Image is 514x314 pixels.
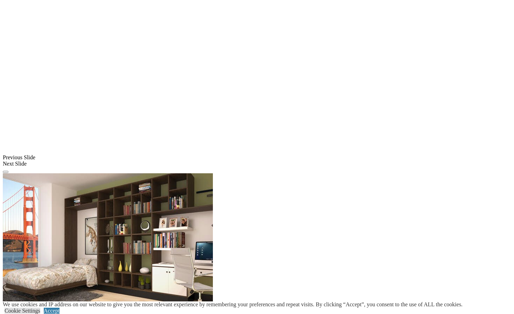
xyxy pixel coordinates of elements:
div: Previous Slide [3,154,511,161]
div: Next Slide [3,161,511,167]
div: We use cookies and IP address on our website to give you the most relevant experience by remember... [3,301,463,308]
img: Banner for mobile view [3,173,213,313]
a: Accept [44,308,60,314]
button: Click here to pause slide show [3,171,8,173]
a: Cookie Settings [5,308,40,314]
